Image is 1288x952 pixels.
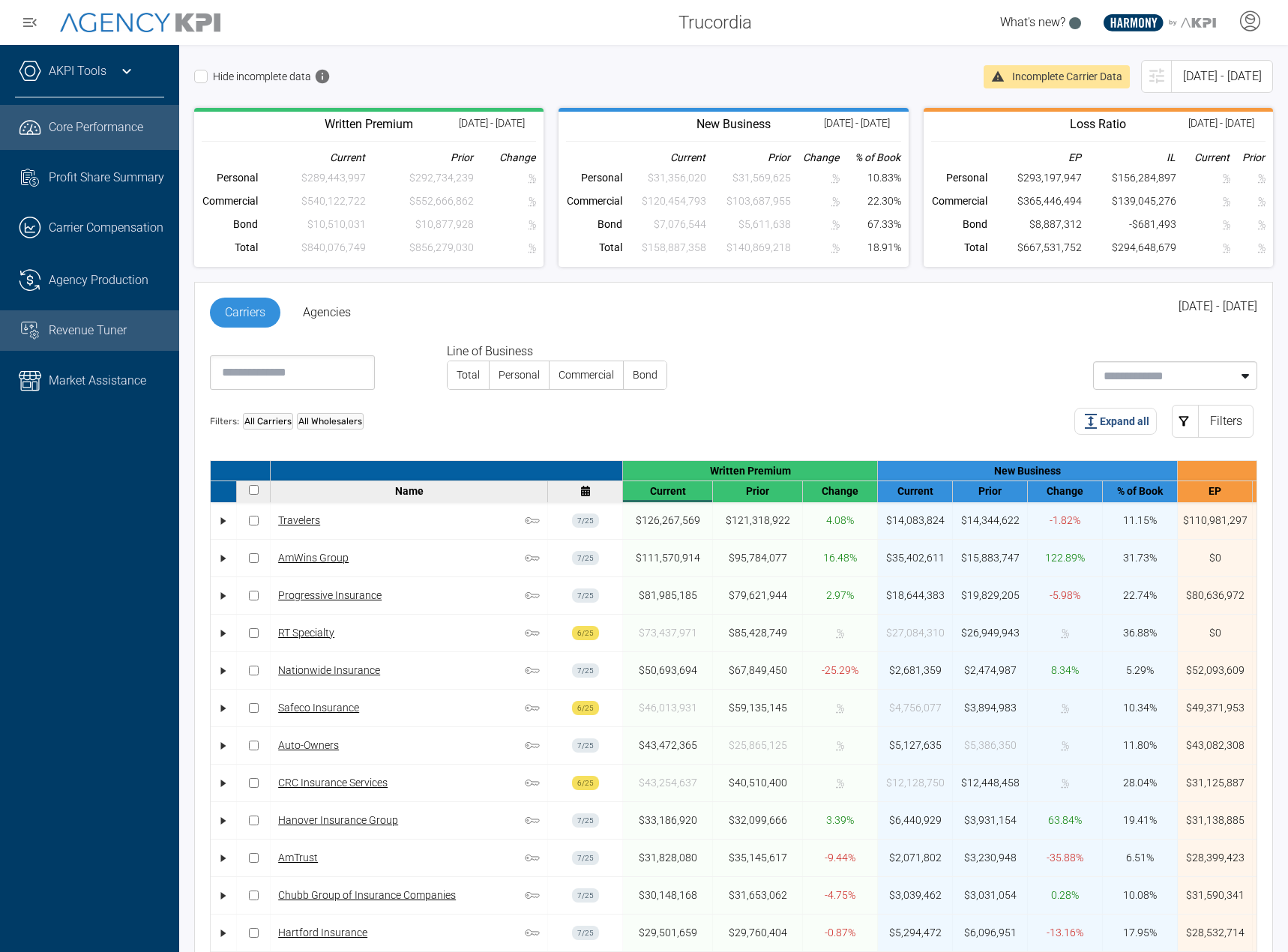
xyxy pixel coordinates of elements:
[729,625,787,641] div: $85,428,749
[964,850,1017,866] div: $3,230,948
[639,775,697,791] div: Carrier data is incomplete for the selected timeframe.
[278,889,456,901] a: Chubb Group of Insurance Companies
[706,236,790,259] td: Carrier data is incomplete for the selected timeframe.
[1050,588,1080,603] div: -5.98%
[840,193,901,209] div: 22.30%
[194,70,311,82] label: Hide incomplete data
[729,588,787,603] div: $79,621,944
[1123,700,1157,716] div: 10.34%
[218,507,229,534] div: •
[1230,213,1266,236] td: Carrier data is incomplete for the selected timeframe.
[696,115,771,133] h3: Reported by Carriers
[258,166,366,190] td: Carrier data is incomplete for the selected timeframe.
[957,485,1023,497] div: Prior
[840,170,901,186] div: 10.83%
[1123,513,1157,528] div: 11.15%
[706,149,790,166] th: Prior
[572,738,599,753] div: Auto-Owners last reported in Jul
[717,485,798,497] div: Prior
[572,663,599,678] div: Nationwide Insurance last reported in Jul
[49,322,127,340] span: Revenue Tuner
[984,65,1130,88] div: Incomplete carrier data in your selected period will lead to unexpected prior values and % change...
[706,190,790,213] td: Carrier data is incomplete for the selected timeframe.
[366,236,474,259] td: Carrier data is incomplete for the selected timeframe.
[550,361,623,389] label: Commercial
[729,738,787,753] div: Carrier data is incomplete for the selected timeframe.
[525,663,540,678] span: Core carrier
[1176,213,1230,236] td: Carrier data is incomplete for the selected timeframe.
[218,770,229,796] div: •
[278,814,398,826] a: Hanover Insurance Group
[791,236,840,259] td: Carrier data is incomplete for the selected timeframe.
[1082,190,1176,213] td: $139,045,276
[49,271,148,289] span: Agency Production
[525,513,540,528] span: Core carrier
[1082,149,1176,166] th: IL
[572,776,599,790] div: CRC Insurance Services last reported in Jun
[1188,115,1254,131] div: [DATE] - [DATE]
[791,190,840,213] td: Carrier data is incomplete for the selected timeframe.
[1172,405,1254,438] button: Filters
[639,700,697,716] div: Carrier data is incomplete for the selected timeframe.
[1032,485,1098,497] div: Change
[886,588,945,603] div: $18,644,383
[474,149,537,166] th: Change
[218,845,229,871] div: •
[627,485,708,497] div: Current
[315,69,330,84] span: Hides carriers with missing data for the selected timeframe.
[525,701,540,716] span: Core carrier
[964,888,1017,903] div: $3,031,054
[1123,550,1157,566] div: 31.73%
[882,485,948,497] div: Current
[1070,115,1126,133] h3: Reported by Carrier
[366,166,474,190] td: Carrier data is incomplete for the selected timeframe.
[987,236,1082,259] td: $667,531,752
[1209,625,1221,641] div: $0
[448,361,489,389] label: Total
[218,657,229,684] div: •
[1051,663,1079,678] div: 8.34%
[961,513,1020,528] div: $14,344,622
[202,166,258,190] th: Personal
[1230,190,1266,213] td: Carrier data is incomplete for the selected timeframe.
[325,115,413,133] h3: Reported by Carriers
[49,169,164,187] span: Profit Share Summary
[278,702,359,714] a: Safeco Insurance
[964,925,1017,941] div: $6,096,951
[889,850,942,866] div: $2,071,802
[837,625,844,641] div: Carrier data is incomplete for the selected timeframe.
[1186,738,1245,753] div: $43,082,308
[278,664,380,676] a: Nationwide Insurance
[826,813,854,828] div: 3.39%
[258,213,366,236] td: Carrier data is incomplete for the selected timeframe.
[1186,888,1245,903] div: $31,590,341
[525,738,540,753] span: Core carrier
[1074,408,1157,435] button: Expand all
[1123,738,1157,753] div: 11.80%
[566,166,622,190] th: Personal
[639,663,697,678] div: $50,693,694
[791,166,840,190] td: Carrier data is incomplete for the selected timeframe.
[1000,15,1065,29] span: What's new?
[825,925,855,941] div: -0.87%
[987,149,1082,166] th: EP
[572,926,599,940] div: Hartford Insurance last reported in Jul
[824,115,890,131] div: [DATE] - [DATE]
[566,236,622,259] th: Total
[1183,513,1248,528] div: $110,981,297
[1050,513,1080,528] div: -1.82%
[1182,485,1248,497] div: EP
[1123,888,1157,903] div: 10.08%
[889,925,942,941] div: $5,294,472
[1209,550,1221,566] div: $0
[1062,700,1069,716] div: Carrier data is incomplete for the selected timeframe.
[931,166,987,190] th: Personal
[624,361,666,389] label: Bond
[822,663,858,678] div: -25.29%
[825,850,855,866] div: -9.44%
[447,343,667,361] legend: Line of Business
[1186,850,1245,866] div: $28,399,423
[1179,298,1257,343] div: [DATE] - [DATE]
[474,190,537,213] td: Carrier data is incomplete for the selected timeframe.
[218,695,229,721] div: •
